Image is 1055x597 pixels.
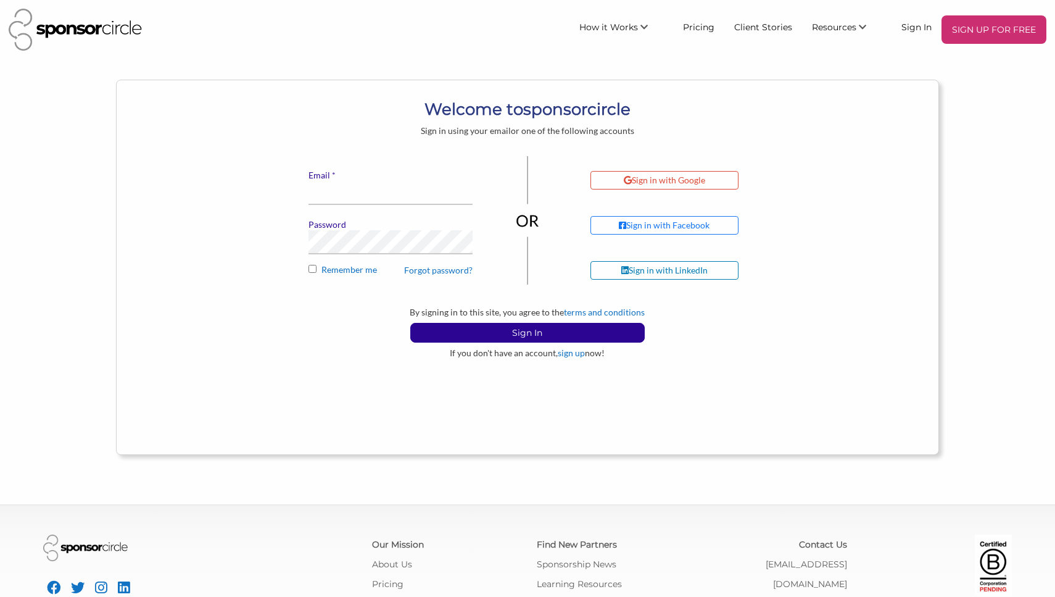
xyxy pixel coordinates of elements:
[619,220,710,231] div: Sign in with Facebook
[812,22,856,33] span: Resources
[892,15,941,38] a: Sign In
[308,264,473,283] label: Remember me
[372,539,424,550] a: Our Mission
[254,125,801,136] div: Sign in using your email
[43,535,128,561] img: Sponsor Circle Logo
[569,15,673,44] li: How it Works
[621,265,708,276] div: Sign in with LinkedIn
[511,125,634,136] span: or one of the following accounts
[766,559,847,590] a: [EMAIL_ADDRESS][DOMAIN_NAME]
[590,171,792,190] a: Sign in with Google
[372,578,403,590] a: Pricing
[590,261,792,280] a: Sign in with LinkedIn
[673,15,724,38] a: Pricing
[411,324,644,342] p: Sign In
[558,348,585,358] a: sign up
[254,98,801,120] h1: Welcome to circle
[564,307,645,317] a: terms and conditions
[724,15,802,38] a: Client Stories
[404,265,473,276] a: Forgot password?
[308,265,316,273] input: Remember me
[523,99,587,119] b: sponsor
[410,323,645,343] button: Sign In
[975,535,1012,596] img: Certified Corporation Pending Logo
[799,539,847,550] a: Contact Us
[946,20,1041,39] p: SIGN UP FOR FREE
[9,9,142,51] img: Sponsor Circle Logo
[624,175,705,186] div: Sign in with Google
[537,559,616,570] a: Sponsorship News
[308,219,473,230] label: Password
[802,15,892,44] li: Resources
[579,22,638,33] span: How it Works
[516,156,539,285] img: or-divider-vertical-04be836281eac2ff1e2d8b3dc99963adb0027f4cd6cf8dbd6b945673e6b3c68b.png
[308,170,473,181] label: Email
[537,539,617,550] a: Find New Partners
[537,578,622,590] a: Learning Resources
[372,559,412,570] a: About Us
[590,216,792,235] a: Sign in with Facebook
[254,307,801,359] div: By signing in to this site, you agree to the If you don't have an account, now!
